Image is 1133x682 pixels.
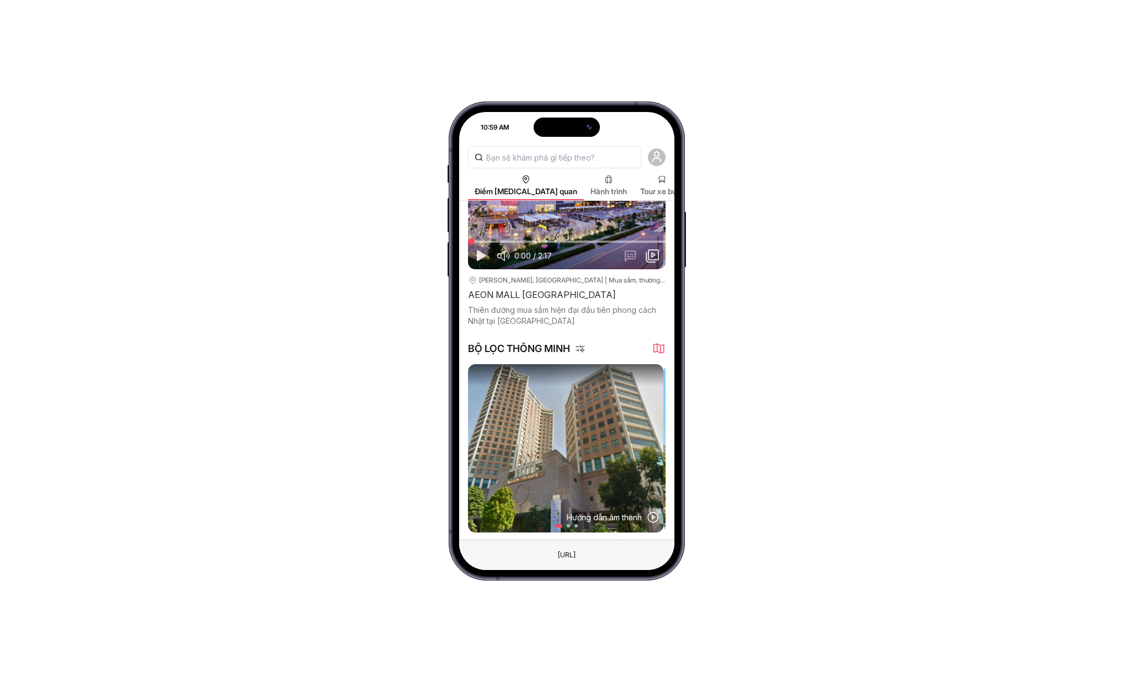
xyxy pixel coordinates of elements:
[566,511,660,524] button: Hướng dẫn âm thanh
[567,524,570,528] button: 2
[514,251,552,262] span: 0:00 / 2:17
[468,364,663,532] img: https://cdn3.clik.vn/clikhub/prod/storage/EK39GW39FAEE/poi_image_17407_Y3EFEW39FAEE_large.jpg
[567,512,642,524] span: Hướng dẫn âm thanh
[475,186,577,197] span: Điểm [MEDICAL_DATA] quan
[460,122,515,132] div: 10:59 AM
[468,341,586,356] div: BỘ LỌC THÔNG MINH
[479,539,666,548] div: [GEOGRAPHIC_DATA], [GEOGRAPHIC_DATA] | Trải nghiệm văn hóa
[468,305,666,327] div: Thiên đường mua sắm hiện đại đầu tiên phong cách Nhật tại [GEOGRAPHIC_DATA]
[556,524,562,528] button: 1
[591,186,627,197] span: Hành trình
[479,276,666,285] div: [PERSON_NAME], [GEOGRAPHIC_DATA] | Mua sắm, thương mại
[640,186,684,197] span: Tour xe buýt
[468,146,641,168] input: Bạn sẽ khám phá gì tiếp theo?
[575,524,578,528] button: 3
[468,287,666,302] div: AEON MALL [GEOGRAPHIC_DATA]
[549,548,584,562] div: Đây là một phần tử giả. Để thay đổi URL, chỉ cần sử dụng trường văn bản Trình duyệt ở phía trên.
